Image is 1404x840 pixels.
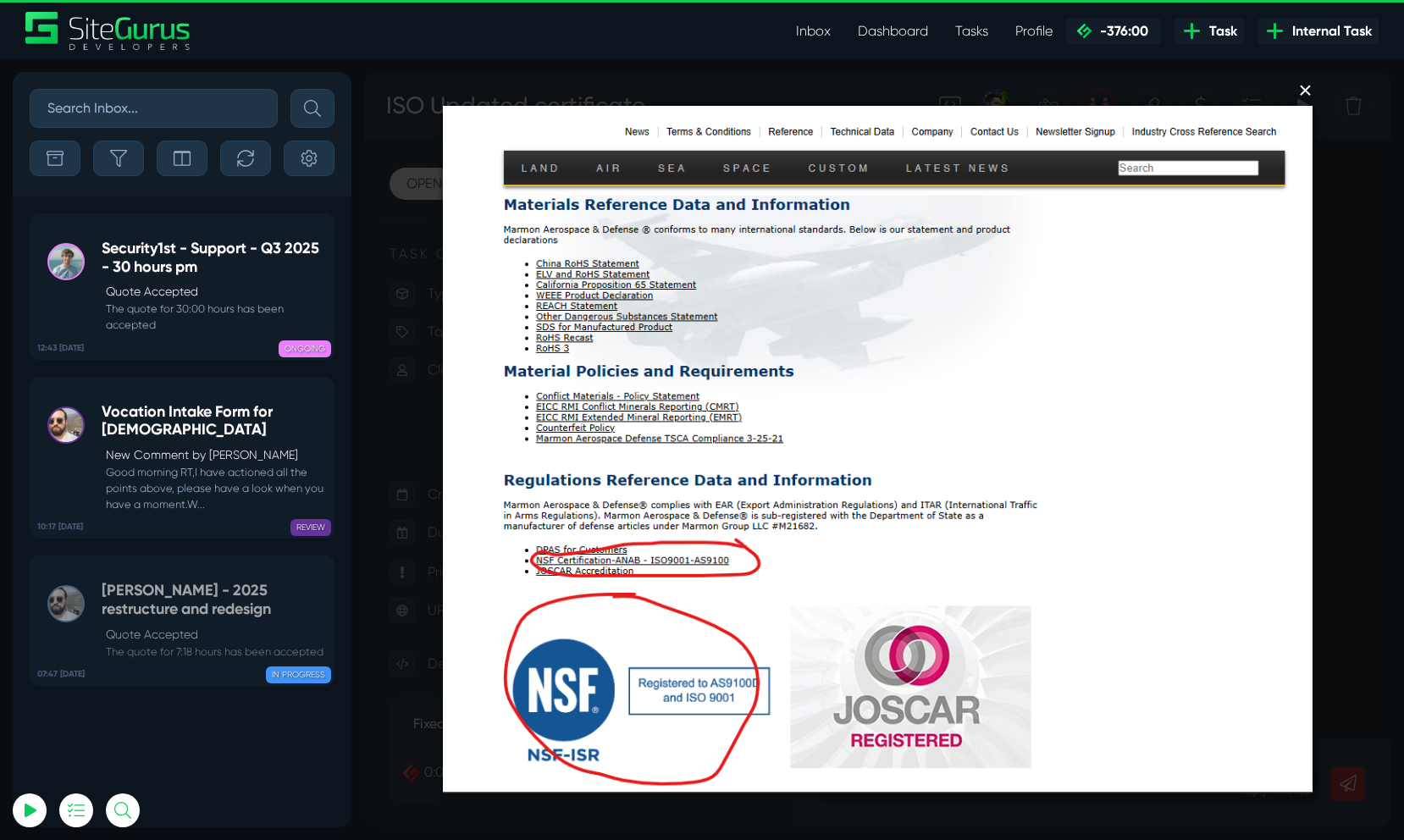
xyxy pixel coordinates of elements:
[1285,21,1372,41] span: Internal Task
[1175,19,1244,44] a: Task
[106,446,325,464] p: New Comment by [PERSON_NAME]
[55,299,241,334] button: Log In
[279,340,331,357] span: ONGOING
[1093,23,1148,39] span: -376:00
[1202,21,1237,41] span: Task
[266,666,331,683] span: IN PROGRESS
[102,582,325,618] h5: [PERSON_NAME] - 2025 restructure and redesign
[1258,19,1379,44] a: Internal Task
[1002,14,1066,48] a: Profile
[102,403,325,439] h5: Vocation Intake Form for [DEMOGRAPHIC_DATA]
[782,14,844,48] a: Inbox
[25,12,191,50] img: Sitegurus Logo
[1066,19,1161,44] a: -376:00
[30,377,334,539] a: 10:17 [DATE] Vocation Intake Form for [DEMOGRAPHIC_DATA]New Comment by [PERSON_NAME] Good morning...
[102,301,325,333] small: The quote for 30:00 hours has been accepted
[844,14,942,48] a: Dashboard
[37,521,83,533] b: 10:17 [DATE]
[102,464,325,513] small: Good morning RT,I have actioned all the points above, please have a look when you have a moment.W...
[30,213,334,360] a: 12:43 [DATE] Security1st - Support - Q3 2025 - 30 hours pmQuote Accepted The quote for 30:00 hour...
[290,519,331,536] span: REVIEW
[25,12,191,50] a: SiteGurus
[30,555,334,685] a: 07:47 [DATE] [PERSON_NAME] - 2025 restructure and redesignQuote Accepted The quote for 7:18 hours...
[106,626,325,644] p: Quote Accepted
[942,14,1002,48] a: Tasks
[102,644,325,660] small: The quote for 7:18 hours has been accepted
[102,240,325,276] h5: Security1st - Support - Q3 2025 - 30 hours pm
[37,668,85,681] b: 07:47 [DATE]
[30,89,278,128] input: Search Inbox...
[55,199,241,236] input: Email
[106,283,325,301] p: Quote Accepted
[37,342,84,355] b: 12:43 [DATE]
